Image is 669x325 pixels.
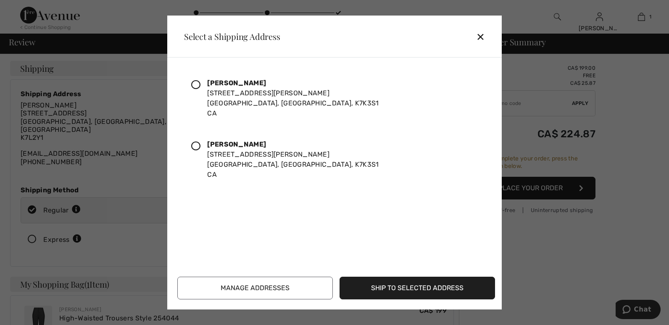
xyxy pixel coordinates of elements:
div: [STREET_ADDRESS][PERSON_NAME] [GEOGRAPHIC_DATA], [GEOGRAPHIC_DATA], K7K3S1 CA [207,78,379,118]
button: Manage Addresses [177,277,333,299]
button: Ship to Selected Address [340,277,495,299]
div: [STREET_ADDRESS][PERSON_NAME] [GEOGRAPHIC_DATA], [GEOGRAPHIC_DATA], K7K3S1 CA [207,139,379,180]
div: Select a Shipping Address [177,32,280,41]
strong: [PERSON_NAME] [207,79,266,87]
span: Chat [18,6,36,13]
div: ✕ [476,28,492,45]
strong: [PERSON_NAME] [207,140,266,148]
